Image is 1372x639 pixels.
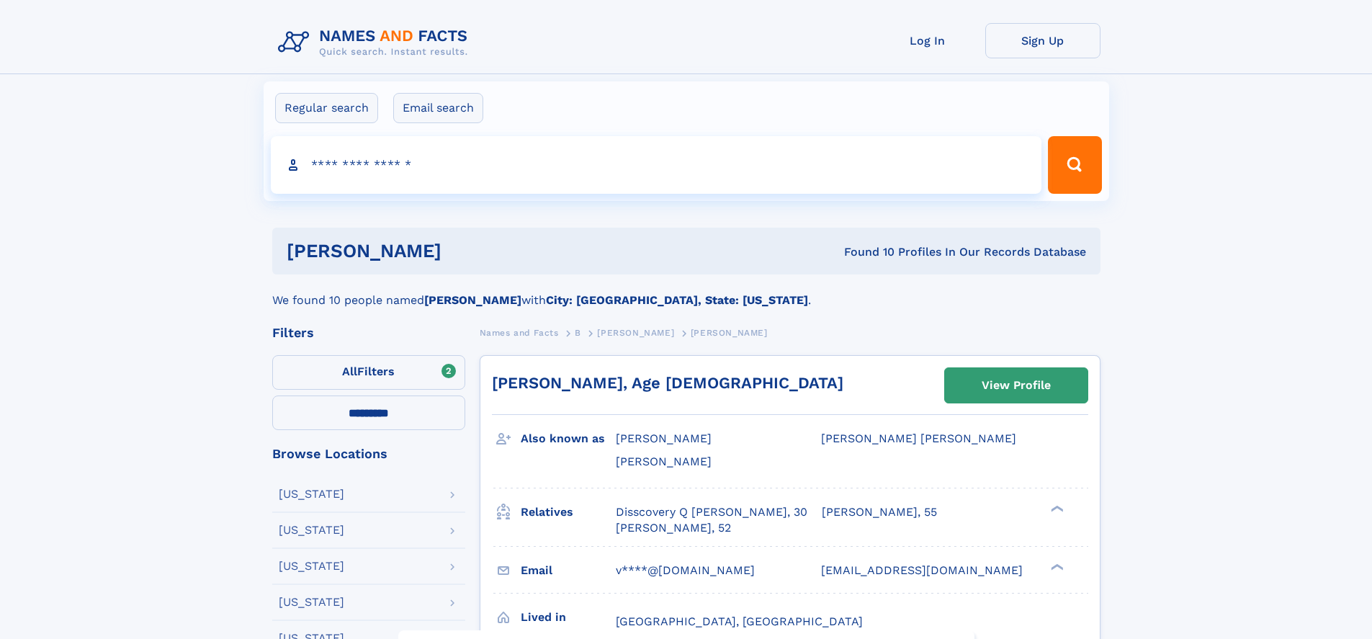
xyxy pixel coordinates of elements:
a: Disscovery Q [PERSON_NAME], 30 [616,504,807,520]
b: City: [GEOGRAPHIC_DATA], State: [US_STATE] [546,293,808,307]
a: Sign Up [985,23,1100,58]
a: [PERSON_NAME], 52 [616,520,731,536]
b: [PERSON_NAME] [424,293,521,307]
span: [GEOGRAPHIC_DATA], [GEOGRAPHIC_DATA] [616,615,863,628]
img: Logo Names and Facts [272,23,480,62]
span: [PERSON_NAME] [616,432,712,445]
h3: Also known as [521,426,616,451]
div: ❯ [1047,562,1064,571]
a: B [575,323,581,341]
h3: Email [521,558,616,583]
span: All [342,365,357,378]
label: Filters [272,355,465,390]
span: [PERSON_NAME] [691,328,768,338]
a: [PERSON_NAME], 55 [822,504,937,520]
label: Regular search [275,93,378,123]
div: ❯ [1047,504,1064,513]
div: [US_STATE] [279,560,344,572]
div: Browse Locations [272,447,465,460]
div: Filters [272,326,465,339]
input: search input [271,136,1042,194]
div: View Profile [982,369,1051,402]
h3: Lived in [521,605,616,630]
div: We found 10 people named with . [272,274,1100,309]
h3: Relatives [521,500,616,524]
div: Found 10 Profiles In Our Records Database [642,244,1086,260]
a: [PERSON_NAME], Age [DEMOGRAPHIC_DATA] [492,374,843,392]
a: Log In [870,23,985,58]
span: [PERSON_NAME] [PERSON_NAME] [821,432,1016,445]
span: [PERSON_NAME] [616,455,712,468]
h1: [PERSON_NAME] [287,242,643,260]
span: B [575,328,581,338]
div: [US_STATE] [279,524,344,536]
span: [PERSON_NAME] [597,328,674,338]
button: Search Button [1048,136,1101,194]
a: Names and Facts [480,323,559,341]
div: [US_STATE] [279,488,344,500]
label: Email search [393,93,483,123]
div: [US_STATE] [279,596,344,608]
a: View Profile [945,368,1088,403]
a: [PERSON_NAME] [597,323,674,341]
span: [EMAIL_ADDRESS][DOMAIN_NAME] [821,563,1023,577]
